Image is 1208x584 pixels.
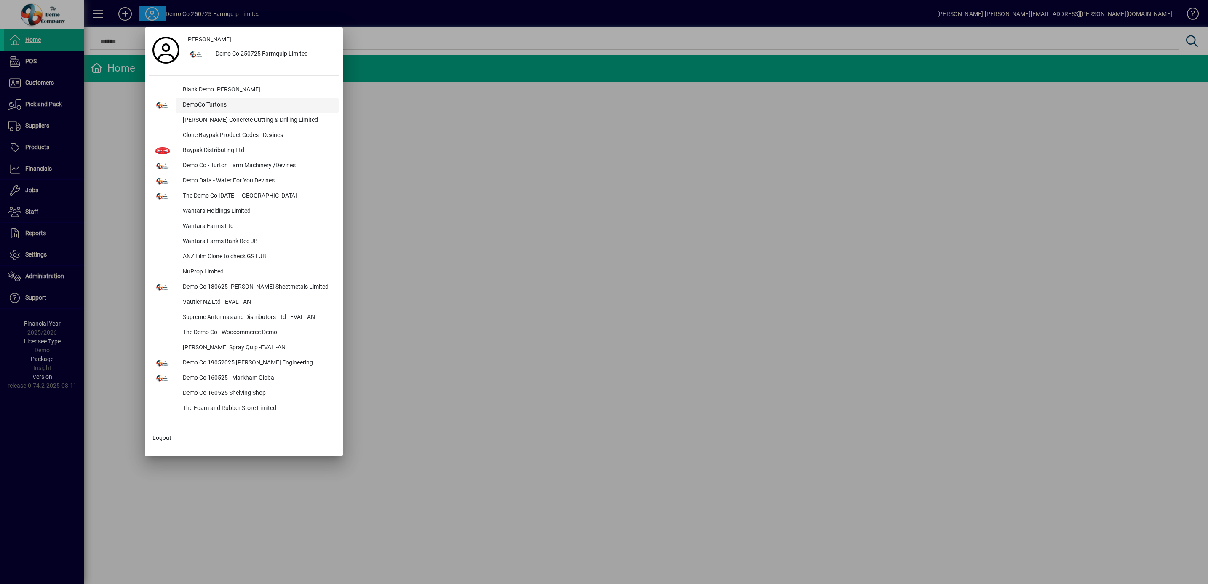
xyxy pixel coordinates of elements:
[149,371,339,386] button: Demo Co 160525 - Markham Global
[149,401,339,416] button: The Foam and Rubber Store Limited
[176,371,339,386] div: Demo Co 160525 - Markham Global
[186,35,231,44] span: [PERSON_NAME]
[176,295,339,310] div: Vautier NZ Ltd - EVAL - AN
[176,325,339,340] div: The Demo Co - Woocommerce Demo
[176,356,339,371] div: Demo Co 19052025 [PERSON_NAME] Engineering
[176,158,339,174] div: Demo Co - Turton Farm Machinery /Devines
[149,249,339,265] button: ANZ Film Clone to check GST JB
[176,174,339,189] div: Demo Data - Water For You Devines
[176,401,339,416] div: The Foam and Rubber Store Limited
[209,47,339,62] div: Demo Co 250725 Farmquip Limited
[176,128,339,143] div: Clone Baypak Product Codes - Devines
[176,386,339,401] div: Demo Co 160525 Shelving Shop
[149,204,339,219] button: Wantara Holdings Limited
[176,98,339,113] div: DemoCo Turtons
[149,340,339,356] button: [PERSON_NAME] Spray Quip -EVAL -AN
[176,143,339,158] div: Baypak Distributing Ltd
[176,204,339,219] div: Wantara Holdings Limited
[176,234,339,249] div: Wantara Farms Bank Rec JB
[149,265,339,280] button: NuProp Limited
[149,98,339,113] button: DemoCo Turtons
[176,340,339,356] div: [PERSON_NAME] Spray Quip -EVAL -AN
[149,83,339,98] button: Blank Demo [PERSON_NAME]
[176,113,339,128] div: [PERSON_NAME] Concrete Cutting & Drilling Limited
[149,280,339,295] button: Demo Co 180625 [PERSON_NAME] Sheetmetals Limited
[149,325,339,340] button: The Demo Co - Woocommerce Demo
[149,219,339,234] button: Wantara Farms Ltd
[176,83,339,98] div: Blank Demo [PERSON_NAME]
[149,295,339,310] button: Vautier NZ Ltd - EVAL - AN
[176,249,339,265] div: ANZ Film Clone to check GST JB
[149,386,339,401] button: Demo Co 160525 Shelving Shop
[149,158,339,174] button: Demo Co - Turton Farm Machinery /Devines
[149,310,339,325] button: Supreme Antennas and Distributors Ltd - EVAL -AN
[149,234,339,249] button: Wantara Farms Bank Rec JB
[149,356,339,371] button: Demo Co 19052025 [PERSON_NAME] Engineering
[176,219,339,234] div: Wantara Farms Ltd
[183,32,339,47] a: [PERSON_NAME]
[149,128,339,143] button: Clone Baypak Product Codes - Devines
[183,47,339,62] button: Demo Co 250725 Farmquip Limited
[149,430,339,445] button: Logout
[149,113,339,128] button: [PERSON_NAME] Concrete Cutting & Drilling Limited
[176,265,339,280] div: NuProp Limited
[149,174,339,189] button: Demo Data - Water For You Devines
[152,434,171,442] span: Logout
[149,43,183,58] a: Profile
[176,189,339,204] div: The Demo Co [DATE] - [GEOGRAPHIC_DATA]
[149,189,339,204] button: The Demo Co [DATE] - [GEOGRAPHIC_DATA]
[176,310,339,325] div: Supreme Antennas and Distributors Ltd - EVAL -AN
[176,280,339,295] div: Demo Co 180625 [PERSON_NAME] Sheetmetals Limited
[149,143,339,158] button: Baypak Distributing Ltd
